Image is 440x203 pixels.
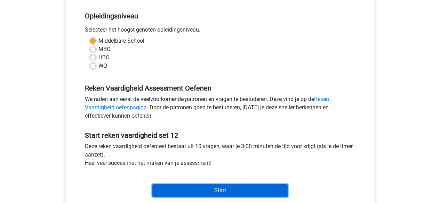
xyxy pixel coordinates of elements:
h5: Start reken vaardigheid set 12 [85,131,355,139]
label: Middelbare School [98,37,144,45]
label: MBO [98,45,111,53]
div: Selecteer het hoogst genoten opleidingsniveau. [80,26,361,37]
label: HBO [98,53,110,62]
h5: Opleidingsniveau [85,9,355,23]
label: WO [98,62,107,70]
div: We raden aan eerst de veelvoorkomende patronen en vragen te bestuderen. Deze vind je op de . Door... [80,95,361,123]
h5: Reken Vaardigheid Assessment Oefenen [85,84,355,92]
input: Start [152,184,288,197]
div: Deze reken vaardigheid oefentest bestaat uit 10 vragen, waar je 3:00 minuten de tijd voor krijgt ... [80,142,361,170]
